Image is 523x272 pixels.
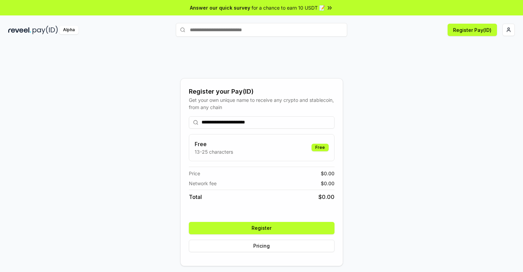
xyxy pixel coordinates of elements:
[189,87,335,96] div: Register your Pay(ID)
[189,180,217,187] span: Network fee
[321,180,335,187] span: $ 0.00
[318,193,335,201] span: $ 0.00
[8,26,31,34] img: reveel_dark
[321,170,335,177] span: $ 0.00
[189,240,335,252] button: Pricing
[189,193,202,201] span: Total
[312,144,329,151] div: Free
[195,148,233,155] p: 13-25 characters
[252,4,325,11] span: for a chance to earn 10 USDT 📝
[59,26,78,34] div: Alpha
[448,24,497,36] button: Register Pay(ID)
[190,4,250,11] span: Answer our quick survey
[195,140,233,148] h3: Free
[189,96,335,111] div: Get your own unique name to receive any crypto and stablecoin, from any chain
[189,222,335,234] button: Register
[189,170,200,177] span: Price
[33,26,58,34] img: pay_id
